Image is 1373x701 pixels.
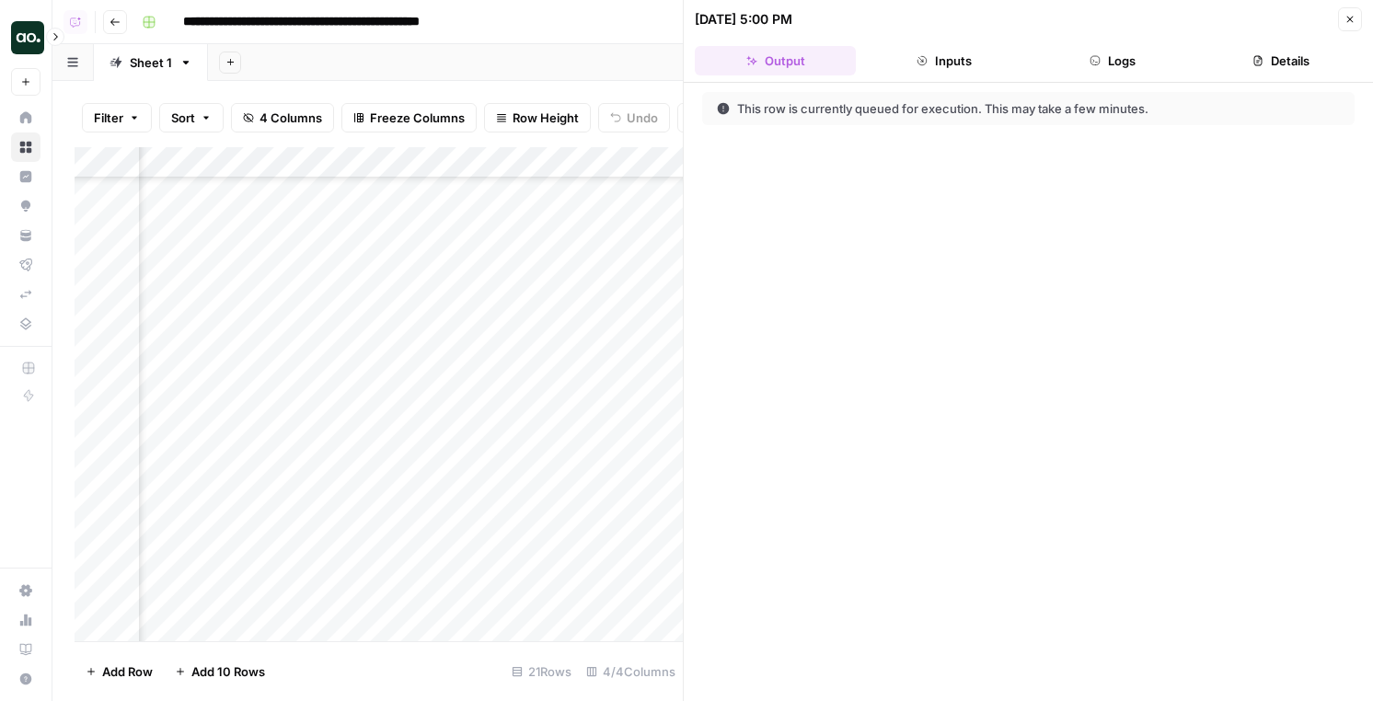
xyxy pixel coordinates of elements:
[130,53,172,72] div: Sheet 1
[695,10,792,29] div: [DATE] 5:00 PM
[75,657,164,686] button: Add Row
[598,103,670,132] button: Undo
[191,662,265,681] span: Add 10 Rows
[11,576,40,605] a: Settings
[1033,46,1194,75] button: Logs
[94,44,208,81] a: Sheet 1
[159,103,224,132] button: Sort
[341,103,477,132] button: Freeze Columns
[231,103,334,132] button: 4 Columns
[82,103,152,132] button: Filter
[11,664,40,694] button: Help + Support
[11,309,40,339] a: Data Library
[11,15,40,61] button: Workspace: AirOps
[695,46,856,75] button: Output
[1201,46,1362,75] button: Details
[11,191,40,221] a: Opportunities
[260,109,322,127] span: 4 Columns
[11,21,44,54] img: AirOps Logo
[627,109,658,127] span: Undo
[513,109,579,127] span: Row Height
[11,250,40,280] a: Flightpath
[171,109,195,127] span: Sort
[102,662,153,681] span: Add Row
[11,280,40,309] a: Syncs
[11,132,40,162] a: Browse
[863,46,1024,75] button: Inputs
[579,657,683,686] div: 4/4 Columns
[11,103,40,132] a: Home
[11,605,40,635] a: Usage
[164,657,276,686] button: Add 10 Rows
[94,109,123,127] span: Filter
[484,103,591,132] button: Row Height
[370,109,465,127] span: Freeze Columns
[11,221,40,250] a: Your Data
[11,162,40,191] a: Insights
[11,635,40,664] a: Learning Hub
[504,657,579,686] div: 21 Rows
[717,99,1244,118] div: This row is currently queued for execution. This may take a few minutes.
